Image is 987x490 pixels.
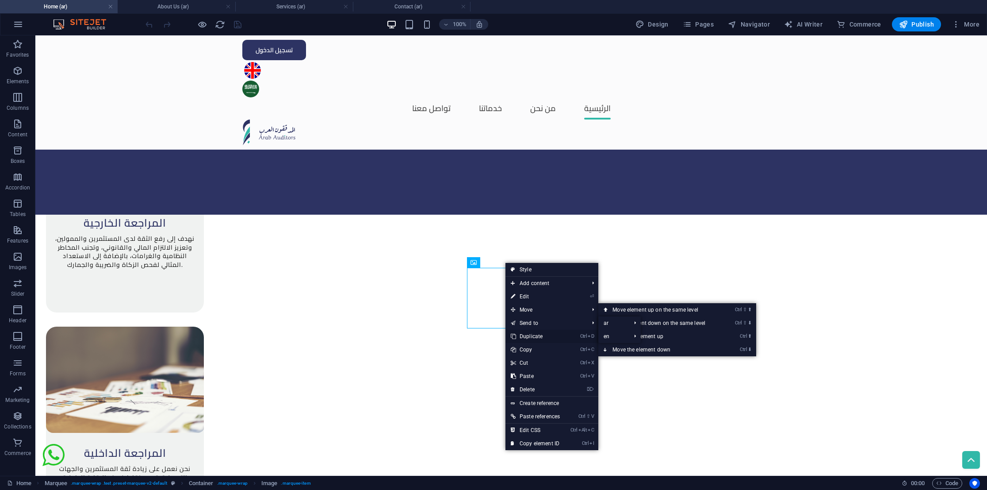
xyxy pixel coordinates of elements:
i: ⇧ [743,307,747,313]
h4: Services (ar) [235,2,353,12]
span: Click to select. Double-click to edit [189,478,214,489]
i: Ctrl [570,427,578,433]
button: More [948,17,983,31]
i: ⏎ [590,293,594,299]
i: D [588,333,594,339]
a: Ctrl⬆Move the element up [598,330,723,343]
i: Ctrl [580,333,587,339]
p: Tables [10,211,26,218]
span: . marquee-wrap .test .preset-marquee-v2-default [71,478,167,489]
i: C [588,347,594,352]
i: I [589,440,594,446]
p: Favorites [6,51,29,58]
h6: Session time [902,478,925,489]
a: Ctrl⬇Move the element down [598,343,723,356]
a: CtrlCCopy [505,343,565,356]
i: Ctrl [580,360,587,366]
p: Forms [10,370,26,377]
button: Usercentrics [969,478,980,489]
i: V [588,373,594,379]
i: Ctrl [735,307,742,313]
nav: breadcrumb [45,478,311,489]
button: Design [632,17,672,31]
i: C [588,427,594,433]
a: CtrlICopy element ID [505,437,565,450]
img: Editor Logo [51,19,117,30]
i: Ctrl [740,347,747,352]
p: Commerce [4,450,31,457]
h4: Contact (ar) [353,2,471,12]
span: : [917,480,918,486]
p: Marketing [5,397,30,404]
a: Ctrl⇧⬆Move element up on the same level [598,303,723,316]
span: More [952,20,979,29]
a: CtrlXCut [505,356,565,370]
span: Click to select. Double-click to edit [261,478,277,489]
i: ⬆ [748,333,752,339]
i: X [588,360,594,366]
a: CtrlVPaste [505,370,565,383]
span: Click to select. Double-click to edit [45,478,68,489]
a: Style [505,263,598,276]
button: 100% [439,19,471,30]
h6: 100% [452,19,467,30]
a: Ctrl⇧⬇Move element down on the same level [598,316,723,330]
button: Publish [892,17,941,31]
p: Boxes [11,158,25,165]
button: Navigator [724,17,773,31]
p: Images [9,264,27,271]
a: ⏎Edit [505,290,565,303]
a: en [598,330,627,343]
span: Move [505,303,585,316]
span: 00 00 [911,478,925,489]
span: . marquee-item [281,478,310,489]
i: ⬇ [748,320,752,326]
button: Code [932,478,962,489]
span: Code [936,478,958,489]
i: This element is a customizable preset [171,481,175,486]
i: Ctrl [740,333,747,339]
i: Reload page [215,19,225,30]
i: ⬇ [748,347,752,352]
a: ar [598,316,627,330]
i: V [591,413,594,419]
span: Pages [683,20,714,29]
i: Ctrl [580,347,587,352]
button: Pages [679,17,717,31]
a: Click to cancel selection. Double-click to open Pages [7,478,31,489]
span: Add content [505,277,585,290]
a: Send to [505,316,585,330]
a: CtrlDDuplicate [505,330,565,343]
span: Design [635,20,669,29]
i: ⌦ [587,386,594,392]
h4: About Us (ar) [118,2,235,12]
p: Features [7,237,28,244]
p: Elements [7,78,29,85]
a: Ctrl⇧VPaste references [505,410,565,423]
i: ⇧ [743,320,747,326]
p: Collections [4,423,31,430]
button: reload [214,19,225,30]
i: ⇧ [586,413,590,419]
span: . marquee-wrap [217,478,248,489]
a: ⌦Delete [505,383,565,396]
button: AI Writer [780,17,826,31]
p: Slider [11,290,25,297]
span: Navigator [728,20,770,29]
i: ⬆ [748,307,752,313]
span: AI Writer [784,20,822,29]
i: Ctrl [578,413,585,419]
i: Ctrl [582,440,589,446]
p: Content [8,131,27,138]
a: CtrlAltCEdit CSS [505,424,565,437]
a: Create reference [505,397,598,410]
span: Commerce [837,20,881,29]
button: Commerce [833,17,885,31]
i: Alt [578,427,587,433]
p: Footer [10,343,26,351]
span: Publish [899,20,934,29]
i: On resize automatically adjust zoom level to fit chosen device. [475,20,483,28]
p: Header [9,317,27,324]
p: Accordion [5,184,30,191]
p: Columns [7,104,29,112]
